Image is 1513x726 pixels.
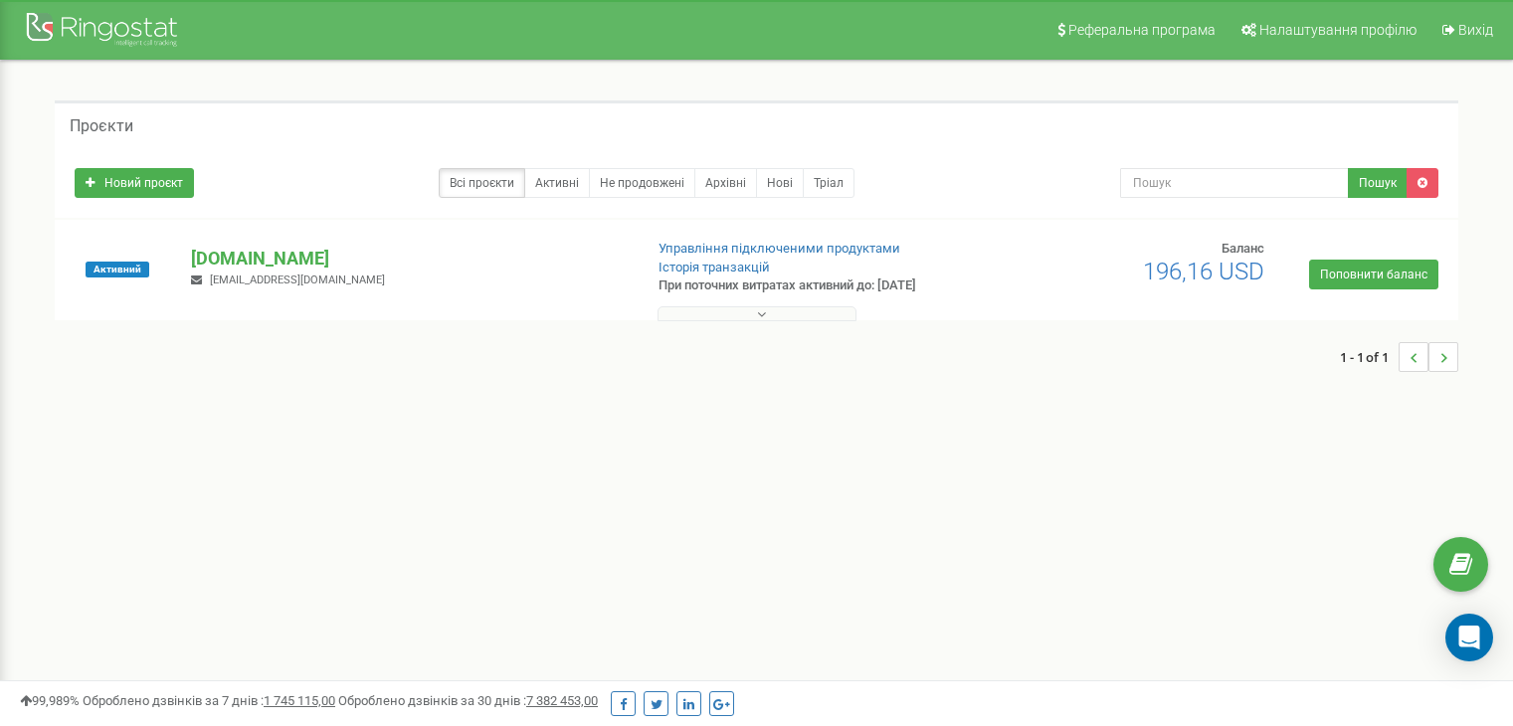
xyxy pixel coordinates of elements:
a: Не продовжені [589,168,695,198]
a: Управління підключеними продуктами [659,241,900,256]
p: [DOMAIN_NAME] [191,246,626,272]
span: [EMAIL_ADDRESS][DOMAIN_NAME] [210,273,385,286]
span: Реферальна програма [1068,22,1216,38]
span: Вихід [1458,22,1493,38]
u: 7 382 453,00 [526,693,598,708]
span: Активний [86,262,149,277]
input: Пошук [1120,168,1349,198]
button: Пошук [1348,168,1408,198]
a: Активні [524,168,590,198]
a: Поповнити баланс [1309,260,1438,289]
a: Всі проєкти [439,168,525,198]
a: Тріал [803,168,854,198]
p: При поточних витратах активний до: [DATE] [659,276,977,295]
nav: ... [1340,322,1458,392]
span: Оброблено дзвінків за 30 днів : [338,693,598,708]
span: 1 - 1 of 1 [1340,342,1399,372]
span: 99,989% [20,693,80,708]
span: 196,16 USD [1143,258,1264,285]
h5: Проєкти [70,117,133,135]
a: Історія транзакцій [659,260,770,274]
span: Оброблено дзвінків за 7 днів : [83,693,335,708]
span: Баланс [1222,241,1264,256]
div: Open Intercom Messenger [1445,614,1493,661]
a: Новий проєкт [75,168,194,198]
span: Налаштування профілю [1259,22,1417,38]
a: Нові [756,168,804,198]
a: Архівні [694,168,757,198]
u: 1 745 115,00 [264,693,335,708]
